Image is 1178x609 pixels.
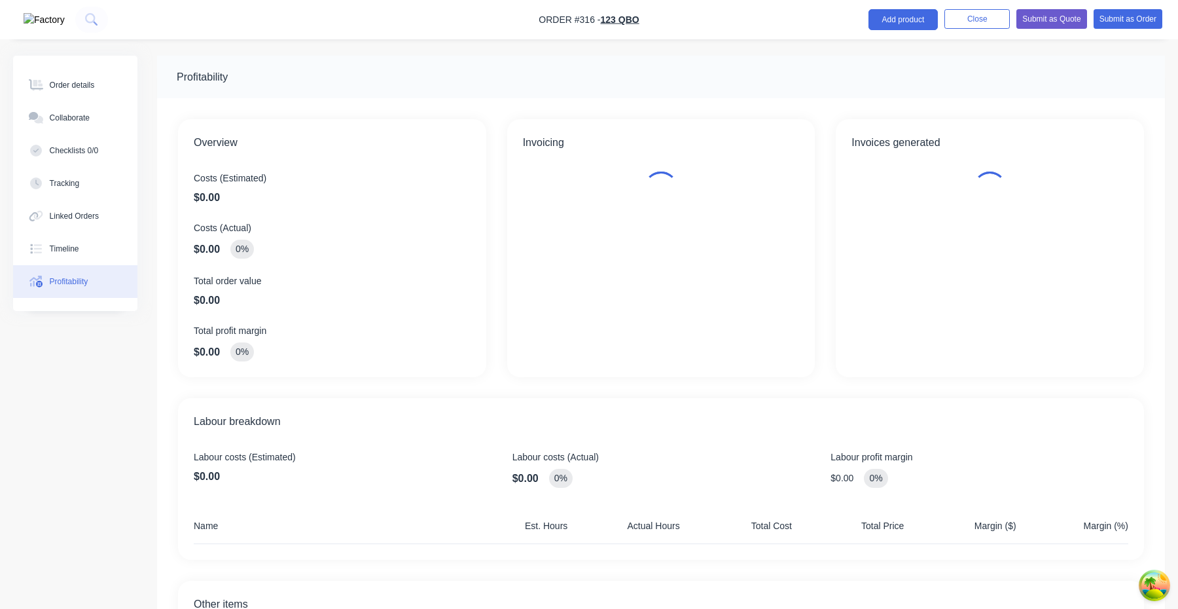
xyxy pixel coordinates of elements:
div: Tracking [50,177,80,189]
span: $0.00 [194,190,471,206]
span: $0.00 [194,469,491,485]
div: Order details [50,79,95,91]
button: Checklists 0/0 [13,134,137,167]
span: Costs (Actual) [194,221,471,235]
div: 0% [549,469,573,488]
button: Submit as Order [1094,9,1162,29]
div: 0% [230,240,254,259]
button: Tracking [13,167,137,200]
span: $0.00 [194,344,220,360]
button: Add product [868,9,938,30]
button: Profitability [13,265,137,298]
div: Total Price [797,519,904,544]
span: Invoicing [523,135,800,151]
div: Checklists 0/0 [50,145,99,157]
div: Name [194,519,455,544]
div: Profitability [50,276,88,287]
button: Timeline [13,232,137,265]
span: Labour costs (Actual) [512,451,810,464]
span: Invoices generated [851,135,1128,151]
div: Actual Hours [573,519,679,544]
div: Est. Hours [461,519,567,544]
button: Open Tanstack query devtools [1141,572,1168,599]
span: Order #316 - [539,14,600,25]
span: $0.00 [830,471,853,485]
div: 0% [230,342,254,361]
div: Profitability [177,69,228,85]
div: Linked Orders [50,210,99,222]
img: Factory [24,13,65,27]
div: 0% [864,469,887,488]
button: Submit as Quote [1016,9,1086,29]
span: Total profit margin [194,324,471,338]
button: Order details [13,69,137,101]
div: Total Cost [685,519,792,544]
span: $0.00 [194,293,471,308]
span: $0.00 [194,242,220,257]
div: Margin ($) [909,519,1016,544]
span: Total order value [194,274,471,288]
span: Overview [194,135,471,151]
span: Labour breakdown [194,414,1128,430]
div: Margin (%) [1022,519,1128,544]
div: Collaborate [50,112,90,124]
span: Labour costs (Estimated) [194,451,491,464]
a: 123 QBO [601,14,639,25]
span: $0.00 [512,471,539,487]
span: Labour profit margin [830,451,1128,464]
div: Timeline [50,243,79,255]
button: Close [944,9,1010,29]
span: Costs (Estimated) [194,172,471,185]
button: Collaborate [13,101,137,134]
button: Linked Orders [13,200,137,232]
